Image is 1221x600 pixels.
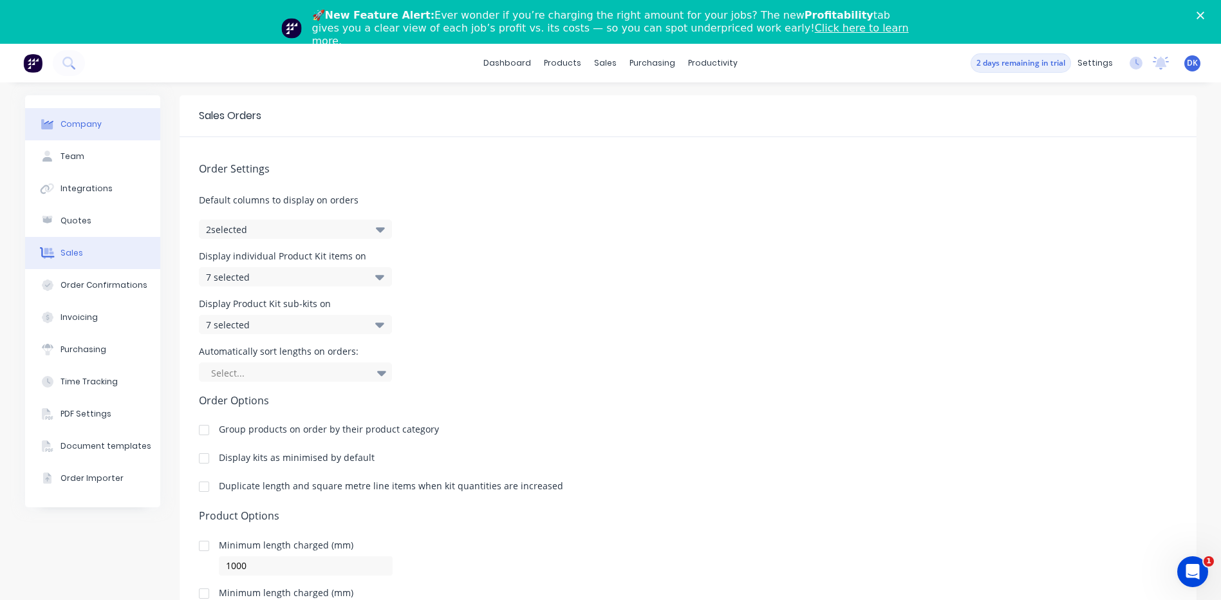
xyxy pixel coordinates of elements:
[1204,556,1214,567] span: 1
[23,53,42,73] img: Factory
[199,510,1177,522] h5: Product Options
[281,18,302,39] img: Profile image for Team
[61,183,113,194] div: Integrations
[25,173,160,205] button: Integrations
[199,299,392,308] div: Display Product Kit sub-kits on
[199,193,1177,207] span: Default columns to display on orders
[199,108,261,124] div: Sales Orders
[25,398,160,430] button: PDF Settings
[219,588,393,597] div: Minimum length charged (mm)
[61,344,106,355] div: Purchasing
[312,22,909,47] a: Click here to learn more.
[623,53,682,73] div: purchasing
[805,9,873,21] b: Profitability
[25,140,160,173] button: Team
[219,425,439,434] div: Group products on order by their product category
[537,53,588,73] div: products
[1187,57,1198,69] span: DK
[25,430,160,462] button: Document templates
[199,252,392,261] div: Display individual Product Kit items on
[61,312,98,323] div: Invoicing
[1177,556,1208,587] iframe: Intercom live chat
[61,118,102,130] div: Company
[61,376,118,388] div: Time Tracking
[588,53,623,73] div: sales
[25,205,160,237] button: Quotes
[219,541,393,550] div: Minimum length charged (mm)
[61,215,91,227] div: Quotes
[25,301,160,333] button: Invoicing
[199,220,392,239] button: 2selected
[61,473,124,484] div: Order Importer
[199,395,1177,407] h5: Order Options
[219,453,375,462] div: Display kits as minimised by default
[682,53,744,73] div: productivity
[25,108,160,140] button: Company
[25,366,160,398] button: Time Tracking
[25,269,160,301] button: Order Confirmations
[477,53,537,73] a: dashboard
[312,9,920,48] div: 🚀 Ever wonder if you’re charging the right amount for your jobs? The new tab gives you a clear vi...
[325,9,435,21] b: New Feature Alert:
[61,408,111,420] div: PDF Settings
[25,333,160,366] button: Purchasing
[206,318,358,332] div: 7 selected
[206,270,358,284] div: 7 selected
[199,163,1177,175] h5: Order Settings
[61,151,84,162] div: Team
[971,53,1071,73] button: 2 days remaining in trial
[1197,12,1209,19] div: Close
[199,347,392,356] div: Automatically sort lengths on orders:
[61,247,83,259] div: Sales
[61,440,151,452] div: Document templates
[1071,53,1119,73] div: settings
[25,462,160,494] button: Order Importer
[25,237,160,269] button: Sales
[61,279,147,291] div: Order Confirmations
[219,482,563,491] div: Duplicate length and square metre line items when kit quantities are increased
